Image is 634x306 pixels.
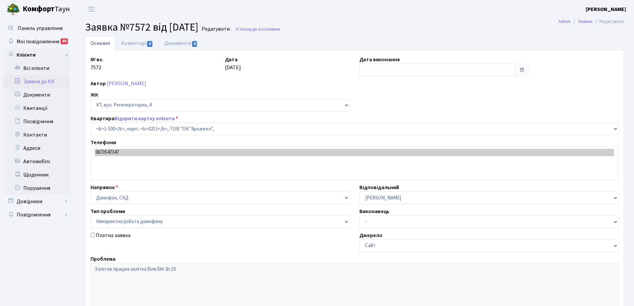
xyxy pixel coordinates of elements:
[192,41,197,47] span: 0
[91,215,349,228] select: )
[200,26,232,32] small: Редагувати .
[586,6,626,13] b: [PERSON_NAME]
[85,36,115,50] a: Основні
[3,35,70,48] a: Мої повідомлення86
[359,183,399,191] label: Відповідальний
[3,128,70,142] a: Контакти
[220,56,354,76] div: [DATE]
[91,207,125,215] label: Тип проблеми
[359,207,389,215] label: Виконавець
[159,36,203,50] a: Документи
[95,149,614,156] option: 0673547347
[592,18,624,25] li: Редагувати
[23,4,55,14] b: Комфорт
[3,102,70,115] a: Квитанції
[3,142,70,155] a: Адреси
[548,15,634,29] nav: breadcrumb
[558,18,571,25] a: Admin
[3,168,70,181] a: Щоденник
[91,123,618,135] select: )
[359,56,400,64] label: Дата виконання
[3,155,70,168] a: Автомобілі
[235,26,280,32] a: Назад до всіхЗаявки
[17,38,59,45] span: Мої повідомлення
[3,75,70,88] a: Заявки до КК
[86,56,220,76] div: 7572
[91,183,118,191] label: Напрямок
[91,56,104,64] label: № вх.
[225,56,238,64] label: Дата
[85,20,198,35] span: Заявка №7572 від [DATE]
[96,231,130,239] label: Платна заявка
[91,139,116,147] label: Телефони
[3,22,70,35] a: Панель управління
[61,38,68,44] div: 86
[3,208,70,221] a: Повідомлення
[91,91,98,99] label: ЖК
[359,231,382,239] label: Джерело
[3,48,70,62] a: Клієнти
[3,62,70,75] a: Всі клієнти
[3,115,70,128] a: Посвідчення
[23,4,70,15] span: Таун
[91,255,115,263] label: Проблема
[107,80,146,87] a: [PERSON_NAME]
[114,115,175,122] a: Відкрити картку клієнта
[7,3,20,16] img: logo.png
[18,25,63,32] span: Панель управління
[578,18,592,25] a: Заявки
[91,80,106,88] label: Автор
[586,5,626,13] a: [PERSON_NAME]
[147,41,152,47] span: 0
[3,88,70,102] a: Документи
[115,36,159,50] a: Коментарі
[266,26,280,32] span: Заявки
[3,181,70,195] a: Порушення
[91,115,178,123] label: Квартира
[83,4,100,15] button: Переключити навігацію
[3,195,70,208] a: Довідники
